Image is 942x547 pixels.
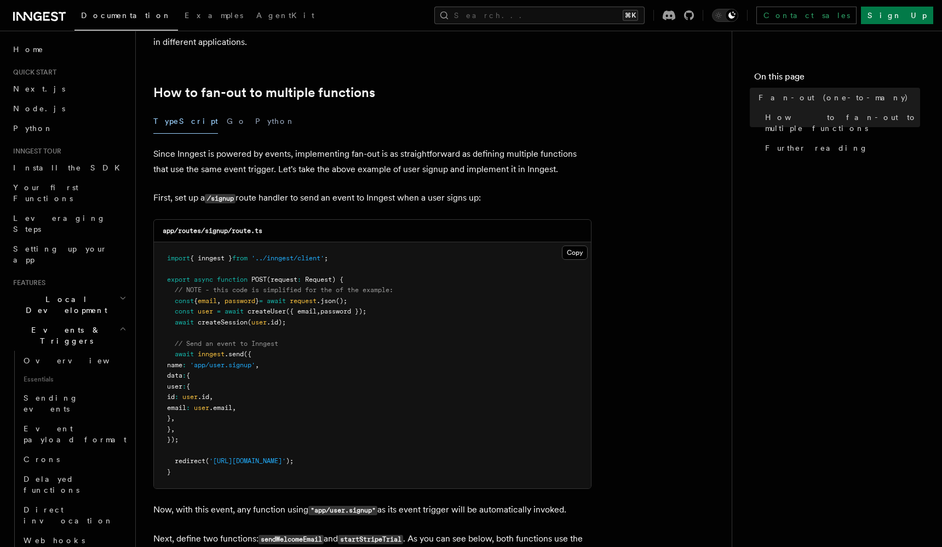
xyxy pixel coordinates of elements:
[759,92,909,103] span: Fan-out (one-to-many)
[13,84,65,93] span: Next.js
[209,404,232,412] span: .email
[182,361,186,369] span: :
[153,19,591,50] p: The fan-out pattern is also useful in distributed systems where a single event is consumed by fun...
[198,318,248,326] span: createSession
[250,3,321,30] a: AgentKit
[19,371,129,388] span: Essentials
[9,208,129,239] a: Leveraging Steps
[163,227,262,235] code: app/routes/signup/route.ts
[209,457,286,465] span: '[URL][DOMAIN_NAME]'
[19,449,129,469] a: Crons
[13,104,65,113] span: Node.js
[336,297,347,305] span: ();
[251,318,267,326] span: user
[19,500,129,531] a: Direct invocation
[167,276,190,283] span: export
[167,383,182,390] span: user
[756,7,857,24] a: Contact sales
[9,239,129,270] a: Setting up your app
[167,372,182,379] span: data
[765,112,920,134] span: How to fan-out to multiple functions
[861,7,933,24] a: Sign Up
[167,404,186,412] span: email
[712,9,738,22] button: Toggle dark mode
[185,11,243,20] span: Examples
[24,394,78,413] span: Sending events
[186,404,190,412] span: :
[74,3,178,31] a: Documentation
[232,254,248,262] span: from
[9,278,45,287] span: Features
[182,393,198,401] span: user
[251,276,267,283] span: POST
[9,99,129,118] a: Node.js
[194,297,198,305] span: {
[182,372,186,379] span: :
[324,254,328,262] span: ;
[267,276,297,283] span: (request
[248,307,286,315] span: createUser
[19,388,129,419] a: Sending events
[175,393,179,401] span: :
[198,297,217,305] span: email
[175,350,194,358] span: await
[9,68,56,77] span: Quick start
[153,190,591,206] p: First, set up a route handler to send an event to Inngest when a user signs up:
[153,502,591,518] p: Now, with this event, any function using as its event trigger will be automatically invoked.
[9,289,129,320] button: Local Development
[754,88,920,107] a: Fan-out (one-to-many)
[305,276,332,283] span: Request
[255,297,259,305] span: }
[761,107,920,138] a: How to fan-out to multiple functions
[251,254,324,262] span: '../inngest/client'
[19,351,129,371] a: Overview
[9,79,129,99] a: Next.js
[754,70,920,88] h4: On this page
[13,183,78,203] span: Your first Functions
[178,3,250,30] a: Examples
[13,244,107,264] span: Setting up your app
[186,372,190,379] span: {
[153,85,375,100] a: How to fan-out to multiple functions
[13,214,106,233] span: Leveraging Steps
[232,404,236,412] span: ,
[167,254,190,262] span: import
[171,414,175,422] span: ,
[217,276,248,283] span: function
[9,320,129,351] button: Events & Triggers
[24,536,85,545] span: Webhooks
[9,294,119,316] span: Local Development
[167,468,171,476] span: }
[175,307,194,315] span: const
[24,505,113,525] span: Direct invocation
[290,297,317,305] span: request
[434,7,645,24] button: Search...⌘K
[175,297,194,305] span: const
[227,109,246,134] button: Go
[623,10,638,21] kbd: ⌘K
[244,350,251,358] span: ({
[256,11,314,20] span: AgentKit
[259,535,324,544] code: sendWelcomeEmail
[186,383,190,390] span: {
[19,419,129,449] a: Event payload format
[205,194,235,203] code: /signup
[267,297,286,305] span: await
[205,457,209,465] span: (
[255,361,259,369] span: ,
[225,297,255,305] span: password
[13,163,127,172] span: Install the SDK
[9,324,119,346] span: Events & Triggers
[209,393,213,401] span: ,
[167,361,182,369] span: name
[225,307,244,315] span: await
[190,254,232,262] span: { inngest }
[167,425,171,433] span: }
[24,424,127,444] span: Event payload format
[308,506,377,515] code: "app/user.signup"
[9,39,129,59] a: Home
[153,146,591,177] p: Since Inngest is powered by events, implementing fan-out is as straightforward as defining multip...
[259,297,263,305] span: =
[297,276,301,283] span: :
[9,158,129,178] a: Install the SDK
